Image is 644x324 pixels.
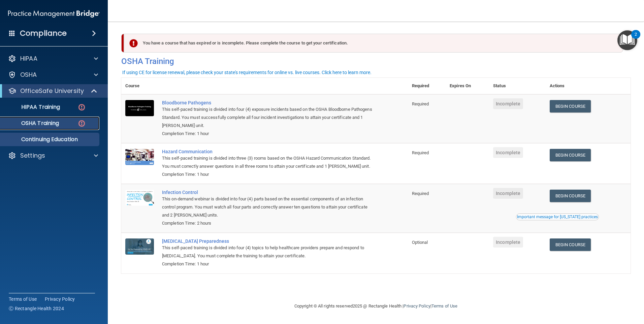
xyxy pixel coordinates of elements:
[45,296,75,302] a: Privacy Policy
[412,101,429,106] span: Required
[493,237,523,248] span: Incomplete
[162,105,374,130] div: This self-paced training is divided into four (4) exposure incidents based on the OSHA Bloodborne...
[9,305,64,312] span: Ⓒ Rectangle Health 2024
[550,190,591,202] a: Begin Course
[412,240,428,245] span: Optional
[446,78,489,94] th: Expires On
[550,238,591,251] a: Begin Course
[121,57,631,66] h4: OSHA Training
[124,34,623,53] div: You have a course that has expired or is incomplete. Please complete the course to get your certi...
[162,170,374,179] div: Completion Time: 1 hour
[8,55,98,63] a: HIPAA
[431,303,457,309] a: Terms of Use
[8,152,98,160] a: Settings
[4,120,59,127] p: OSHA Training
[20,29,67,38] h4: Compliance
[617,30,637,50] button: Open Resource Center, 2 new notifications
[408,78,446,94] th: Required
[493,188,523,199] span: Incomplete
[162,260,374,268] div: Completion Time: 1 hour
[517,215,598,219] div: Important message for [US_STATE] practices
[493,147,523,158] span: Incomplete
[412,191,429,196] span: Required
[162,190,374,195] a: Infection Control
[77,119,86,128] img: danger-circle.6113f641.png
[516,214,599,220] button: Read this if you are a dental practitioner in the state of CA
[20,71,37,79] p: OSHA
[8,7,100,21] img: PMB logo
[412,150,429,155] span: Required
[8,87,98,95] a: OfficeSafe University
[162,219,374,227] div: Completion Time: 2 hours
[20,55,37,63] p: HIPAA
[20,87,84,95] p: OfficeSafe University
[162,154,374,170] div: This self-paced training is divided into three (3) rooms based on the OSHA Hazard Communication S...
[162,130,374,138] div: Completion Time: 1 hour
[489,78,546,94] th: Status
[9,296,37,302] a: Terms of Use
[122,70,372,75] div: If using CE for license renewal, please check your state's requirements for online vs. live cours...
[162,238,374,244] a: [MEDICAL_DATA] Preparedness
[162,100,374,105] a: Bloodborne Pathogens
[550,149,591,161] a: Begin Course
[121,78,158,94] th: Course
[493,98,523,109] span: Incomplete
[162,195,374,219] div: This on-demand webinar is divided into four (4) parts based on the essential components of an inf...
[4,104,60,110] p: HIPAA Training
[129,39,138,47] img: exclamation-circle-solid-danger.72ef9ffc.png
[77,103,86,111] img: danger-circle.6113f641.png
[550,100,591,112] a: Begin Course
[121,69,373,76] button: If using CE for license renewal, please check your state's requirements for online vs. live cours...
[162,149,374,154] a: Hazard Communication
[20,152,45,160] p: Settings
[4,136,96,143] p: Continuing Education
[404,303,430,309] a: Privacy Policy
[635,34,637,43] div: 2
[610,278,636,303] iframe: Drift Widget Chat Controller
[162,244,374,260] div: This self-paced training is divided into four (4) topics to help healthcare providers prepare and...
[8,71,98,79] a: OSHA
[253,295,499,317] div: Copyright © All rights reserved 2025 @ Rectangle Health | |
[546,78,631,94] th: Actions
